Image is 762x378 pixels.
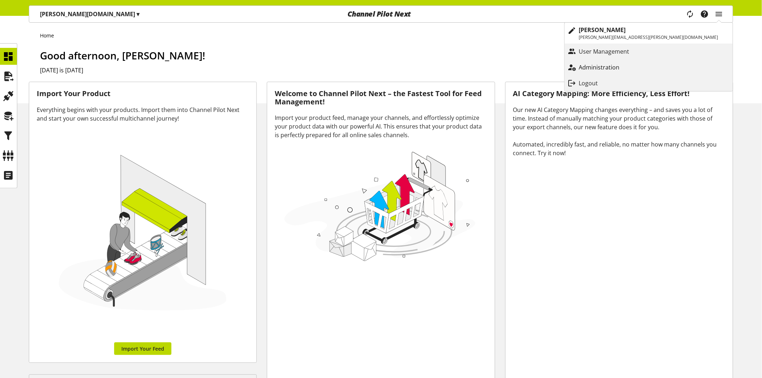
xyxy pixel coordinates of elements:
img: ce2b93688b7a4d1f15e5c669d171ab6f.svg [37,130,249,342]
h3: AI Category Mapping: More Efficiency, Less Effort! [513,90,725,98]
h3: Welcome to Channel Pilot Next – the Fastest Tool for Feed Management! [275,90,487,106]
span: Good afternoon, [PERSON_NAME]! [40,49,205,62]
a: [PERSON_NAME][PERSON_NAME][EMAIL_ADDRESS][PERSON_NAME][DOMAIN_NAME] [565,23,733,44]
p: Administration [579,63,634,72]
nav: main navigation [29,5,733,23]
div: Import your product feed, manage your channels, and effortlessly optimize your product data with ... [275,113,487,139]
b: [PERSON_NAME] [579,26,626,34]
p: Logout [579,79,613,87]
a: Import Your Feed [114,342,171,355]
div: Everything begins with your products. Import them into Channel Pilot Next and start your own succ... [37,105,249,123]
div: Our new AI Category Mapping changes everything – and saves you a lot of time. Instead of manually... [513,105,725,157]
span: ▾ [136,10,139,18]
h2: [DATE] is [DATE] [40,66,733,75]
p: [PERSON_NAME][EMAIL_ADDRESS][PERSON_NAME][DOMAIN_NAME] [579,34,718,41]
img: 78e1b9dcff1e8392d83655fcfc870417.svg [282,148,478,264]
span: Import Your Feed [121,345,164,352]
p: [PERSON_NAME][DOMAIN_NAME] [40,10,139,18]
a: Administration [565,61,733,74]
p: User Management [579,47,644,56]
a: User Management [565,45,733,58]
h3: Import Your Product [37,90,249,98]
